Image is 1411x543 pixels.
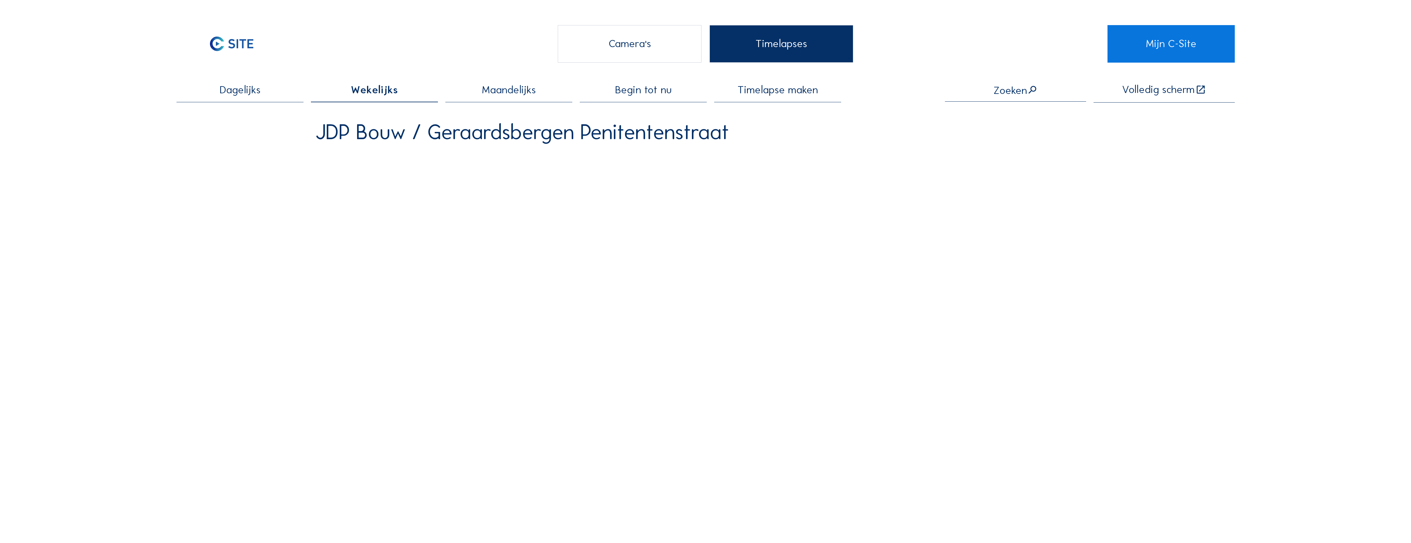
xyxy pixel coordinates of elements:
a: C-SITE Logo [177,25,304,62]
span: Dagelijks [220,85,260,95]
div: Timelapses [710,25,854,62]
img: C-SITE Logo [177,25,287,62]
a: Mijn C-Site [1107,25,1234,62]
div: Volledig scherm [1122,84,1195,95]
div: JDP Bouw / Geraardsbergen Penitentenstraat [315,121,729,143]
span: Timelapse maken [737,85,818,95]
div: Zoeken [994,84,1037,95]
span: Wekelijks [351,85,398,95]
span: Maandelijks [482,85,536,95]
span: Begin tot nu [615,85,672,95]
video: Your browser does not support the video tag. [315,152,1095,543]
div: Camera's [558,25,702,62]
